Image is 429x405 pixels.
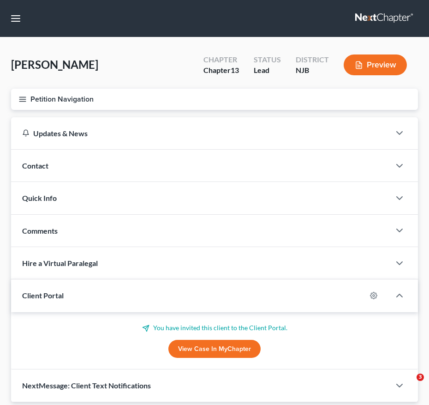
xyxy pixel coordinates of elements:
a: View Case in MyChapter [168,340,261,358]
div: District [296,54,329,65]
p: You have invited this client to the Client Portal. [22,323,407,332]
button: Petition Navigation [11,89,418,110]
span: Comments [22,226,58,235]
span: Client Portal [22,291,64,300]
div: Chapter [203,54,239,65]
span: [PERSON_NAME] [11,58,98,71]
span: 3 [417,374,424,381]
span: 13 [231,66,239,74]
iframe: Intercom live chat [398,374,420,396]
span: Quick Info [22,193,57,202]
div: Lead [254,65,281,76]
span: Contact [22,161,48,170]
span: NextMessage: Client Text Notifications [22,381,151,390]
span: Hire a Virtual Paralegal [22,259,98,267]
div: NJB [296,65,329,76]
div: Chapter [203,65,239,76]
button: Preview [344,54,407,75]
div: Updates & News [22,128,379,138]
div: Status [254,54,281,65]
